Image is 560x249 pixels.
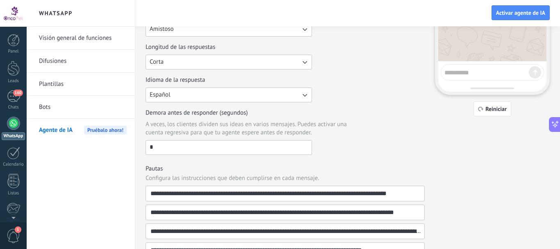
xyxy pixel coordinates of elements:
[2,105,25,110] div: Chats
[27,73,135,96] li: Plantillas
[146,22,312,37] button: Tono de voz
[2,49,25,54] div: Panel
[15,226,21,233] span: 1
[39,119,127,142] a: Agente de IAPruébalo ahora!
[39,73,127,96] a: Plantillas
[39,119,73,142] span: Agente de IA
[485,106,507,112] span: Reiniciar
[27,96,135,119] li: Bots
[2,191,25,196] div: Listas
[473,101,511,116] button: Reiniciar
[492,5,550,20] button: Activar agente de IA
[27,27,135,50] li: Visión general de funciones
[146,174,319,182] span: Configura las instrucciones que deben cumplirse en cada mensaje.
[146,109,248,117] span: Demora antes de responder (segundos)
[146,165,425,173] h3: Pautas
[39,96,127,119] a: Bots
[2,78,25,84] div: Leads
[150,58,164,66] span: Corta
[2,132,25,140] div: WhatsApp
[146,76,205,84] span: Idioma de la respuesta
[13,90,23,96] span: 160
[2,162,25,167] div: Calendario
[146,120,361,137] span: A veces, los clientes dividen sus ideas en varios mensajes. Puedes activar una cuenta regresiva p...
[146,55,312,69] button: Longitud de las respuestas
[39,27,127,50] a: Visión general de funciones
[84,126,127,134] span: Pruébalo ahora!
[146,88,312,102] button: Idioma de la respuesta
[496,10,545,16] span: Activar agente de IA
[150,25,174,33] span: Amistoso
[146,43,215,51] span: Longitud de las respuestas
[39,50,127,73] a: Difusiones
[150,91,171,99] span: Español
[146,141,312,154] input: Demora antes de responder (segundos)A veces, los clientes dividen sus ideas en varios mensajes. P...
[27,119,135,141] li: Agente de IA
[27,50,135,73] li: Difusiones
